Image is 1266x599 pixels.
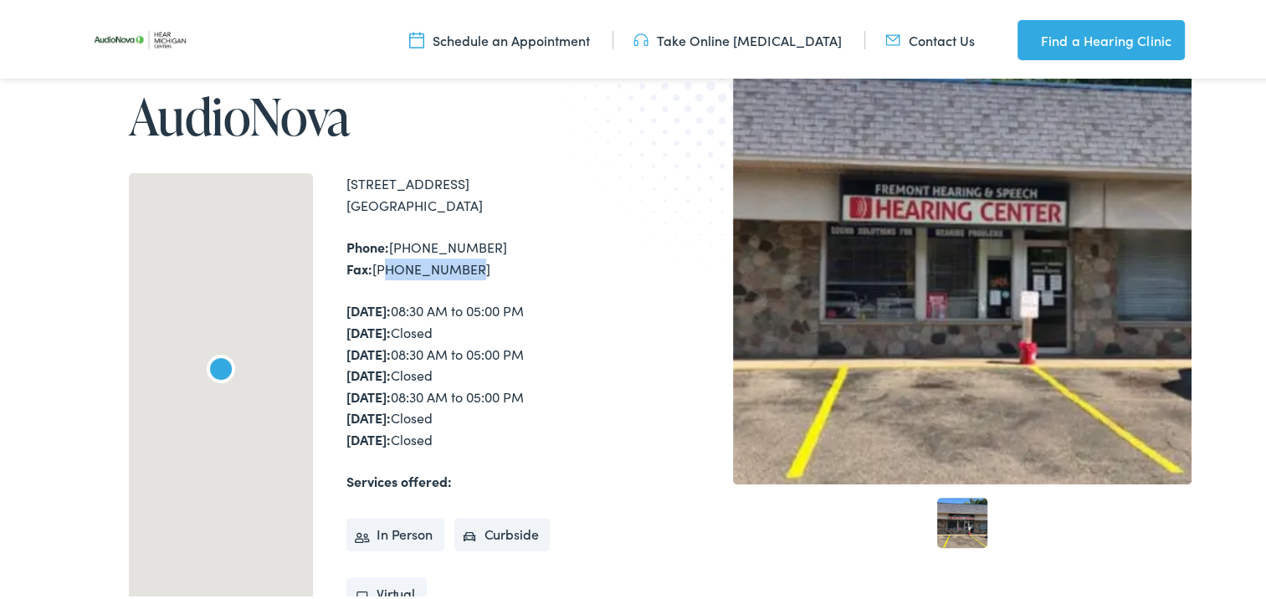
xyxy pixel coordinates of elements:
[346,405,391,423] strong: [DATE]:
[346,515,444,548] li: In Person
[409,28,424,46] img: utility icon
[346,256,372,274] strong: Fax:
[633,28,842,46] a: Take Online [MEDICAL_DATA]
[885,28,975,46] a: Contact Us
[885,28,900,46] img: utility icon
[454,515,551,548] li: Curbside
[346,341,391,360] strong: [DATE]:
[1017,17,1185,57] a: Find a Hearing Clinic
[633,28,648,46] img: utility icon
[346,233,639,276] div: [PHONE_NUMBER] [PHONE_NUMBER]
[346,320,391,338] strong: [DATE]:
[346,427,391,445] strong: [DATE]:
[346,384,391,402] strong: [DATE]:
[346,298,391,316] strong: [DATE]:
[409,28,590,46] a: Schedule an Appointment
[346,170,639,212] div: [STREET_ADDRESS] [GEOGRAPHIC_DATA]
[346,362,391,381] strong: [DATE]:
[129,85,639,141] h1: AudioNova
[346,468,452,487] strong: Services offered:
[346,297,639,447] div: 08:30 AM to 05:00 PM Closed 08:30 AM to 05:00 PM Closed 08:30 AM to 05:00 PM Closed Closed
[1017,27,1033,47] img: utility icon
[346,234,389,253] strong: Phone:
[937,494,987,545] a: 1
[201,348,241,388] div: AudioNova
